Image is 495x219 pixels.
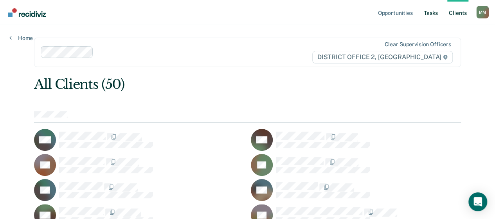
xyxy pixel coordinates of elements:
[312,51,453,63] span: DISTRICT OFFICE 2, [GEOGRAPHIC_DATA]
[9,34,33,42] a: Home
[34,76,375,92] div: All Clients (50)
[476,6,489,18] button: Profile dropdown button
[476,6,489,18] div: M M
[8,8,46,17] img: Recidiviz
[384,41,451,48] div: Clear supervision officers
[468,192,487,211] div: Open Intercom Messenger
